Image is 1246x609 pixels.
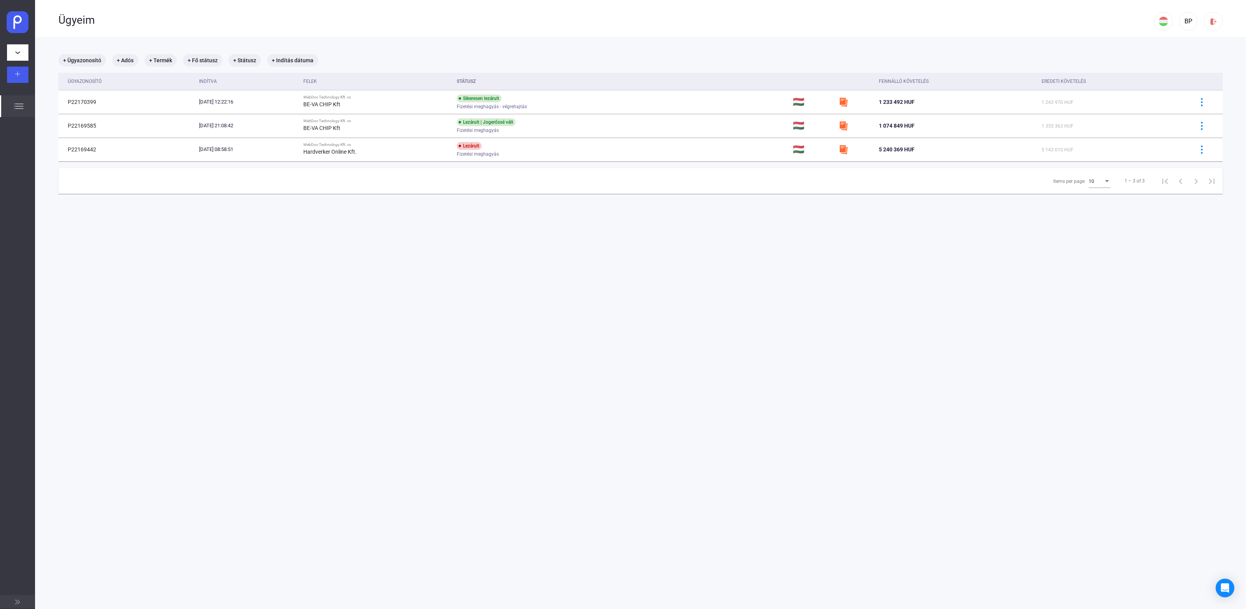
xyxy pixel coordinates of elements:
[839,121,848,130] img: szamlazzhu-mini
[1157,173,1173,189] button: First page
[68,77,193,86] div: Ügyazonosító
[457,126,499,135] span: Fizetési meghagyás
[1089,179,1094,184] span: 10
[457,149,499,159] span: Fizetési meghagyás
[112,54,138,67] mat-chip: + Adós
[15,71,20,77] img: plus-white.svg
[1159,17,1168,26] img: HU
[790,138,836,161] td: 🇭🇺
[879,123,915,129] span: 1 074 849 HUF
[457,118,516,126] div: Lezárult | Jogerőssé vált
[267,54,318,67] mat-chip: + Indítás dátuma
[1193,141,1210,158] button: more-blue
[199,146,297,153] div: [DATE] 08:58:51
[1209,18,1218,26] img: logout-red
[1198,122,1206,130] img: more-blue
[183,54,222,67] mat-chip: + Fő státusz
[58,14,1154,27] div: Ügyeim
[879,77,1035,86] div: Fennálló követelés
[199,122,297,130] div: [DATE] 21:08:42
[790,114,836,137] td: 🇭🇺
[229,54,261,67] mat-chip: + Státusz
[303,119,451,123] div: WebDoc Technology Kft. vs
[1193,118,1210,134] button: more-blue
[15,600,20,604] img: arrow-double-right-grey.svg
[1182,17,1195,26] div: BP
[1198,98,1206,106] img: more-blue
[879,99,915,105] span: 1 233 492 HUF
[58,54,106,67] mat-chip: + Ügyazonosító
[1042,123,1074,129] span: 1 355 363 HUF
[839,97,848,107] img: szamlazzhu-mini
[1204,173,1220,189] button: Last page
[303,77,317,86] div: Felek
[1154,12,1173,31] button: HU
[457,95,502,102] div: Sikeresen lezárult
[303,125,340,131] strong: BE-VA CHIP Kft
[7,11,29,33] img: payee-webclip.svg
[879,146,915,153] span: 5 240 369 HUF
[1204,12,1223,31] button: logout-red
[879,77,929,86] div: Fennálló követelés
[1188,173,1204,189] button: Next page
[1089,176,1110,186] mat-select: Items per page:
[1216,579,1234,597] div: Open Intercom Messenger
[303,77,451,86] div: Felek
[199,98,297,106] div: [DATE] 12:22:16
[199,77,217,86] div: Indítva
[1193,94,1210,110] button: more-blue
[1042,100,1074,105] span: 1 243 970 HUF
[14,102,23,111] img: list.svg
[790,90,836,114] td: 🇭🇺
[68,77,102,86] div: Ügyazonosító
[58,138,196,161] td: P22169442
[457,142,482,150] div: Lezárult
[1198,146,1206,154] img: more-blue
[1173,173,1188,189] button: Previous page
[454,73,790,90] th: Státusz
[839,145,848,154] img: szamlazzhu-mini
[303,101,340,107] strong: BE-VA CHIP Kft
[144,54,177,67] mat-chip: + Termék
[1042,77,1086,86] div: Eredeti követelés
[303,95,451,100] div: WebDoc Technology Kft. vs
[303,142,451,147] div: WebDoc Technology Kft. vs
[1125,176,1145,186] div: 1 – 3 of 3
[58,114,196,137] td: P22169585
[457,102,527,111] span: Fizetési meghagyás - végrehajtás
[1053,177,1086,186] div: Items per page:
[1042,77,1184,86] div: Eredeti követelés
[1179,12,1198,31] button: BP
[58,90,196,114] td: P22170399
[1042,147,1074,153] span: 5 143 010 HUF
[303,149,357,155] strong: Hardverker Online Kft.
[199,77,297,86] div: Indítva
